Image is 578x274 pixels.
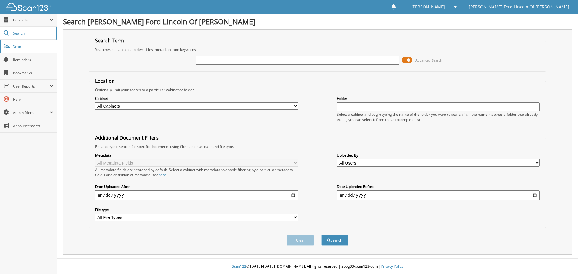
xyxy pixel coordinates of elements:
div: All metadata fields are searched by default. Select a cabinet with metadata to enable filtering b... [95,167,298,177]
span: Reminders [13,57,54,62]
h1: Search [PERSON_NAME] Ford Lincoln Of [PERSON_NAME] [63,17,572,26]
label: File type [95,207,298,212]
span: Announcements [13,123,54,128]
legend: Location [92,78,118,84]
span: Bookmarks [13,70,54,75]
label: Date Uploaded After [95,184,298,189]
span: Scan [13,44,54,49]
span: Scan123 [232,264,246,269]
span: [PERSON_NAME] Ford Lincoln Of [PERSON_NAME] [469,5,569,9]
span: Advanced Search [415,58,442,63]
label: Metadata [95,153,298,158]
iframe: Chat Widget [548,245,578,274]
input: start [95,190,298,200]
label: Uploaded By [337,153,540,158]
span: Search [13,31,53,36]
label: Folder [337,96,540,101]
a: here [158,172,166,177]
span: Help [13,97,54,102]
label: Date Uploaded Before [337,184,540,189]
div: Searches all cabinets, folders, files, metadata, and keywords [92,47,543,52]
button: Clear [287,235,314,246]
div: Optionally limit your search to a particular cabinet or folder [92,87,543,92]
label: Cabinet [95,96,298,101]
span: User Reports [13,84,49,89]
div: Select a cabinet and begin typing the name of the folder you want to search in. If the name match... [337,112,540,122]
button: Search [321,235,348,246]
legend: Additional Document Filters [92,134,162,141]
span: Cabinets [13,17,49,23]
span: [PERSON_NAME] [411,5,445,9]
legend: Search Term [92,37,127,44]
div: Enhance your search for specific documents using filters such as date and file type. [92,144,543,149]
img: scan123-logo-white.svg [6,3,51,11]
span: Admin Menu [13,110,49,115]
div: © [DATE]-[DATE] [DOMAIN_NAME]. All rights reserved | appg03-scan123-com | [57,259,578,274]
input: end [337,190,540,200]
a: Privacy Policy [381,264,403,269]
